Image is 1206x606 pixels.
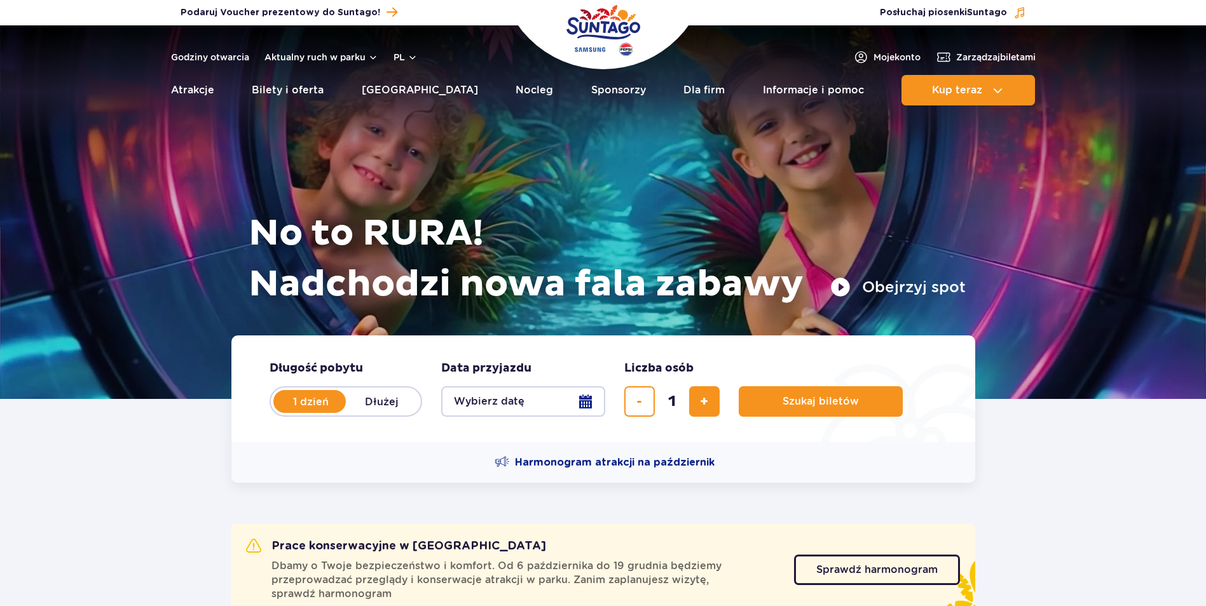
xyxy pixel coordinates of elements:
[689,386,720,417] button: dodaj bilet
[657,386,687,417] input: liczba biletów
[874,51,921,64] span: Moje konto
[880,6,1007,19] span: Posłuchaj piosenki
[739,386,903,417] button: Szukaj biletów
[783,396,859,407] span: Szukaj biletów
[271,559,779,601] span: Dbamy o Twoje bezpieczeństwo i komfort. Od 6 października do 19 grudnia będziemy przeprowadzać pr...
[362,75,478,105] a: [GEOGRAPHIC_DATA]
[516,75,553,105] a: Nocleg
[495,455,715,470] a: Harmonogram atrakcji na październik
[624,386,655,417] button: usuń bilet
[181,4,397,21] a: Podaruj Voucher prezentowy do Suntago!
[880,6,1026,19] button: Posłuchaj piosenkiSuntago
[264,52,378,62] button: Aktualny ruch w parku
[794,555,960,585] a: Sprawdź harmonogram
[246,539,546,554] h2: Prace konserwacyjne w [GEOGRAPHIC_DATA]
[932,84,982,96] span: Kup teraz
[441,386,605,417] button: Wybierz datę
[275,388,347,415] label: 1 dzień
[515,455,715,469] span: Harmonogram atrakcji na październik
[956,51,1036,64] span: Zarządzaj biletami
[231,335,975,442] form: Planowanie wizyty w Park of Poland
[763,75,864,105] a: Informacje i pomoc
[394,51,418,64] button: pl
[252,75,324,105] a: Bilety i oferta
[830,277,966,297] button: Obejrzyj spot
[270,361,363,376] span: Długość pobytu
[683,75,725,105] a: Dla firm
[853,50,921,65] a: Mojekonto
[346,388,418,415] label: Dłużej
[249,208,966,310] h1: No to RURA! Nadchodzi nowa fala zabawy
[171,75,214,105] a: Atrakcje
[624,361,694,376] span: Liczba osób
[816,565,938,575] span: Sprawdź harmonogram
[591,75,646,105] a: Sponsorzy
[171,51,249,64] a: Godziny otwarcia
[936,50,1036,65] a: Zarządzajbiletami
[901,75,1035,105] button: Kup teraz
[441,361,531,376] span: Data przyjazdu
[181,6,380,19] span: Podaruj Voucher prezentowy do Suntago!
[967,8,1007,17] span: Suntago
